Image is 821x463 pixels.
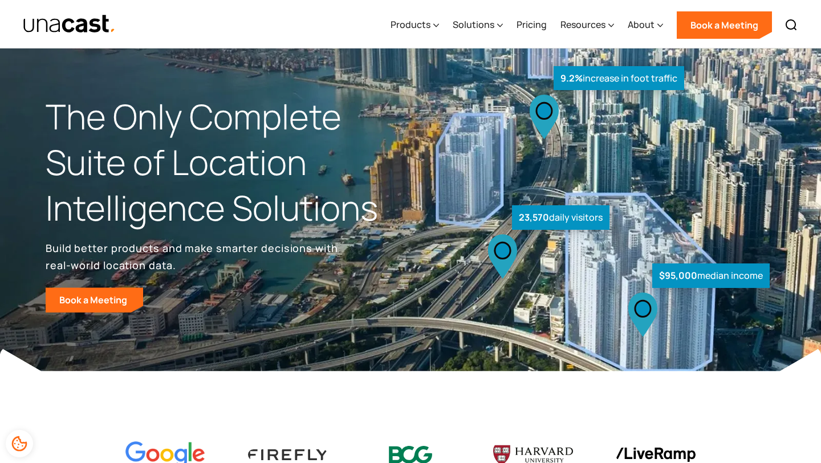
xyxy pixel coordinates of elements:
[616,448,696,462] img: liveramp logo
[453,2,503,48] div: Solutions
[659,269,697,282] strong: $95,000
[785,18,798,32] img: Search icon
[391,18,430,31] div: Products
[560,18,605,31] div: Resources
[248,449,328,460] img: Firefly Advertising logo
[512,205,609,230] div: daily visitors
[23,14,116,34] img: Unacast text logo
[628,18,655,31] div: About
[554,66,684,91] div: increase in foot traffic
[517,2,547,48] a: Pricing
[652,263,770,288] div: median income
[23,14,116,34] a: home
[6,430,33,457] div: Cookie Preferences
[46,94,410,230] h1: The Only Complete Suite of Location Intelligence Solutions
[46,287,143,312] a: Book a Meeting
[391,2,439,48] div: Products
[519,211,549,224] strong: 23,570
[560,72,583,84] strong: 9.2%
[560,2,614,48] div: Resources
[46,239,342,274] p: Build better products and make smarter decisions with real-world location data.
[628,2,663,48] div: About
[453,18,494,31] div: Solutions
[677,11,772,39] a: Book a Meeting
